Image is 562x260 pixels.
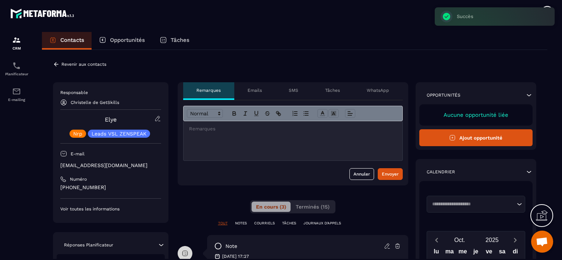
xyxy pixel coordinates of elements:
button: Open months overlay [444,234,476,246]
p: TÂCHES [282,221,296,226]
button: Terminés (15) [291,202,334,212]
span: En cours (3) [256,204,286,210]
p: JOURNAUX D'APPELS [303,221,341,226]
img: logo [10,7,77,20]
span: Terminés (15) [296,204,330,210]
p: Remarques [196,87,221,93]
p: Contacts [60,37,84,43]
div: ma [443,246,456,259]
p: Opportunités [110,37,145,43]
a: formationformationCRM [2,30,31,56]
input: Search for option [430,201,515,208]
button: Envoyer [378,168,403,180]
p: Numéro [70,176,87,182]
p: Voir toutes les informations [60,206,161,212]
p: Leads VSL ZENSPEAK [92,131,146,136]
p: Revenir aux contacts [61,62,106,67]
button: Next month [508,235,522,245]
img: formation [12,36,21,44]
p: Calendrier [427,169,455,175]
p: E-mail [71,151,85,157]
p: note [225,243,237,250]
a: Elye [105,116,117,123]
p: Tâches [325,87,340,93]
div: lu [430,246,443,259]
p: [DATE] 17:27 [222,253,249,259]
p: Opportunités [427,92,460,98]
p: Nrp [73,131,82,136]
button: Ajout opportunité [419,129,533,146]
a: schedulerschedulerPlanificateur [2,56,31,82]
p: CRM [2,46,31,50]
p: E-mailing [2,98,31,102]
p: [PHONE_NUMBER] [60,184,161,191]
p: Réponses Planificateur [64,242,113,248]
div: di [509,246,522,259]
p: WhatsApp [367,87,389,93]
div: ve [483,246,496,259]
img: scheduler [12,61,21,70]
button: En cours (3) [252,202,291,212]
div: me [456,246,469,259]
p: Tâches [171,37,189,43]
button: Open years overlay [476,234,508,246]
button: Annuler [349,168,374,180]
p: TOUT [218,221,228,226]
div: Ouvrir le chat [531,231,553,253]
div: Search for option [427,196,526,213]
div: je [469,246,483,259]
p: Responsable [60,90,161,95]
p: Aucune opportunité liée [427,112,526,118]
div: sa [495,246,509,259]
p: SMS [289,87,298,93]
a: emailemailE-mailing [2,82,31,107]
div: Envoyer [382,170,399,178]
img: email [12,87,21,96]
p: Christelle de GetSkills [71,100,119,105]
p: COURRIELS [254,221,275,226]
button: Previous month [430,235,444,245]
p: NOTES [235,221,247,226]
a: Tâches [152,32,197,50]
a: Contacts [42,32,92,50]
p: [EMAIL_ADDRESS][DOMAIN_NAME] [60,162,161,169]
a: Opportunités [92,32,152,50]
p: Planificateur [2,72,31,76]
p: Emails [248,87,262,93]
